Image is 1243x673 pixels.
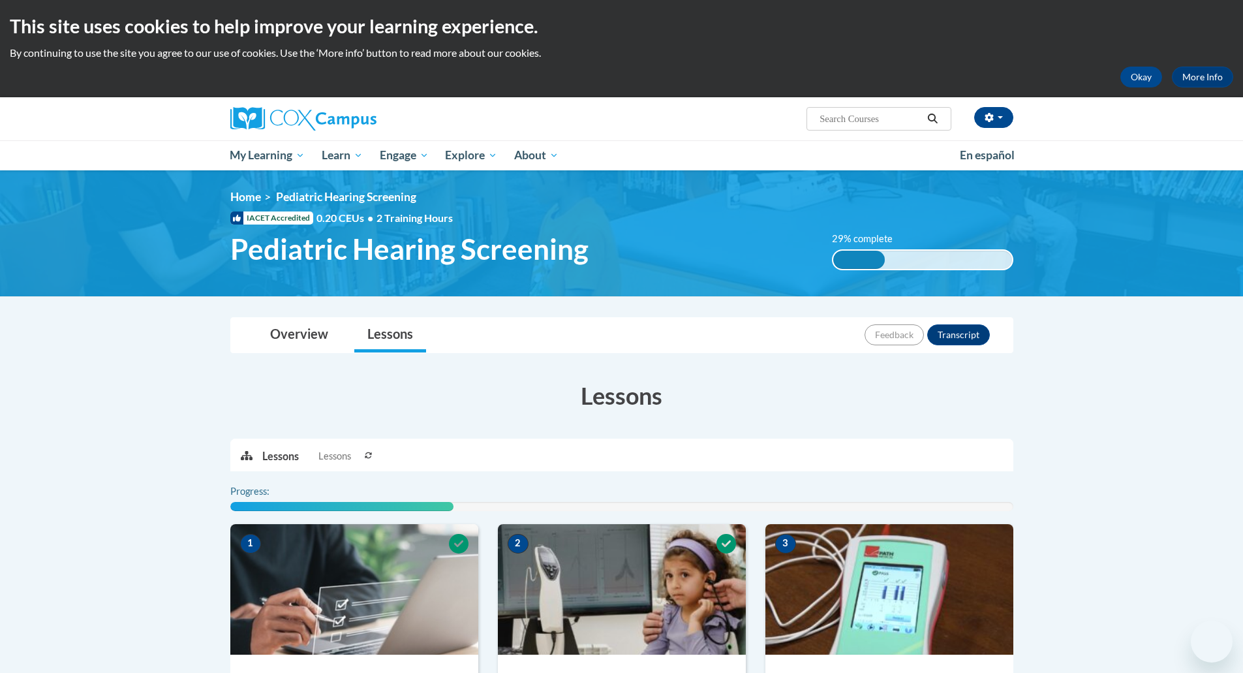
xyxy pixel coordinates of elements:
span: Pediatric Hearing Screening [276,190,416,204]
span: Pediatric Hearing Screening [230,232,589,266]
a: My Learning [222,140,314,170]
a: Overview [257,318,341,352]
span: Engage [380,148,429,163]
a: Lessons [354,318,426,352]
span: IACET Accredited [230,211,313,225]
h3: Lessons [230,379,1013,412]
span: Learn [322,148,363,163]
a: More Info [1172,67,1233,87]
span: • [367,211,373,224]
div: Main menu [211,140,1033,170]
button: Account Settings [974,107,1013,128]
p: Lessons [262,449,299,463]
a: Engage [371,140,437,170]
span: En español [960,148,1015,162]
a: About [506,140,567,170]
a: Explore [437,140,506,170]
span: My Learning [230,148,305,163]
label: 29% complete [832,232,907,246]
span: 2 Training Hours [376,211,453,224]
button: Okay [1120,67,1162,87]
button: Transcript [927,324,990,345]
div: 29% complete [833,251,885,269]
button: Feedback [865,324,924,345]
input: Search Courses [818,111,923,127]
img: Course Image [230,524,478,655]
span: 3 [775,534,796,554]
span: About [514,148,559,163]
label: Progress: [230,484,305,499]
img: Course Image [498,524,746,655]
img: Cox Campus [230,107,376,131]
span: 0.20 CEUs [316,211,376,225]
span: Lessons [318,449,351,463]
h2: This site uses cookies to help improve your learning experience. [10,13,1233,39]
a: En español [951,142,1023,169]
span: 1 [240,534,261,554]
p: By continuing to use the site you agree to our use of cookies. Use the ‘More info’ button to read... [10,46,1233,60]
img: Course Image [765,524,1013,655]
iframe: Button to launch messaging window [1191,621,1233,663]
a: Home [230,190,261,204]
span: Explore [445,148,497,163]
a: Cox Campus [230,107,478,131]
a: Learn [313,140,371,170]
button: Search [923,111,942,127]
span: 2 [508,534,529,554]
